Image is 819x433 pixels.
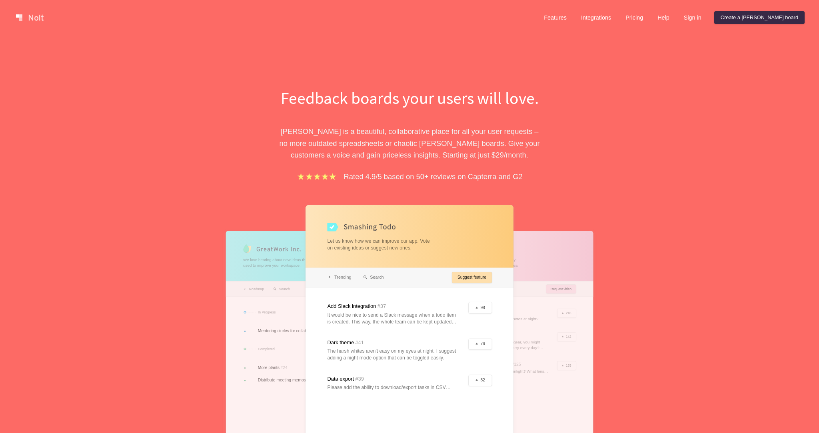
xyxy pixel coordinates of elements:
p: [PERSON_NAME] is a beautiful, collaborative place for all your user requests – no more outdated s... [272,126,547,161]
a: Sign in [677,11,708,24]
p: Rated 4.9/5 based on 50+ reviews on Capterra and G2 [344,171,523,182]
a: Integrations [575,11,617,24]
a: Pricing [619,11,649,24]
a: Features [537,11,573,24]
a: Create a [PERSON_NAME] board [714,11,805,24]
img: stars.b067e34983.png [296,172,337,181]
a: Help [651,11,676,24]
h1: Feedback boards your users will love. [272,86,547,110]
